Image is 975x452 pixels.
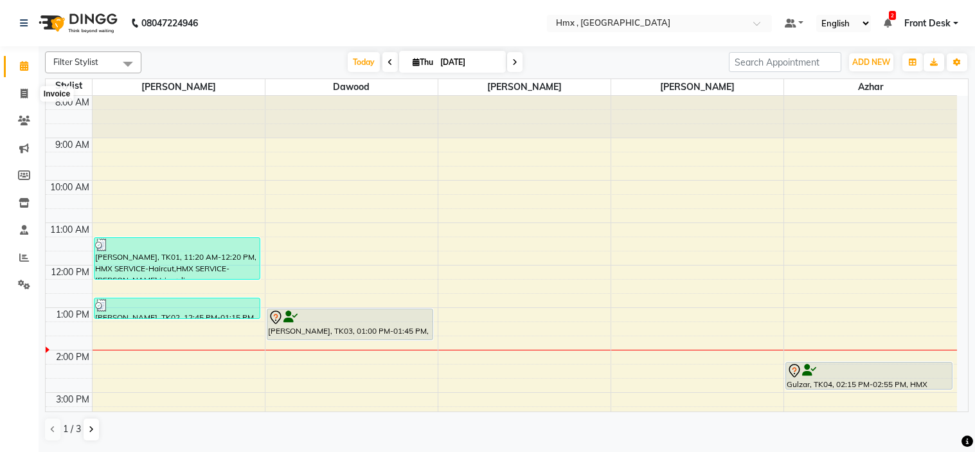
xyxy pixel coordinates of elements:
[889,11,896,20] span: 2
[48,266,92,279] div: 12:00 PM
[786,363,952,389] div: Gulzar, TK04, 02:15 PM-02:55 PM, HMX SERVICE-Haircut
[33,5,121,41] img: logo
[48,181,92,194] div: 10:00 AM
[409,57,436,67] span: Thu
[141,5,198,41] b: 08047224946
[884,17,891,29] a: 2
[784,79,957,95] span: Azhar
[53,308,92,321] div: 1:00 PM
[53,138,92,152] div: 9:00 AM
[267,309,433,339] div: [PERSON_NAME], TK03, 01:00 PM-01:45 PM, HMX SERVICE-Hair Spa
[849,53,893,71] button: ADD NEW
[94,238,260,279] div: [PERSON_NAME], TK01, 11:20 AM-12:20 PM, HMX SERVICE-Haircut,HMX SERVICE-[PERSON_NAME] trim + line up
[729,52,841,72] input: Search Appointment
[53,350,92,364] div: 2:00 PM
[40,86,73,102] div: Invoice
[94,298,260,318] div: [PERSON_NAME], TK02, 12:45 PM-01:15 PM, HMX SERVICE-[DEMOGRAPHIC_DATA] Blowdry
[63,422,81,436] span: 1 / 3
[904,17,951,30] span: Front Desk
[53,393,92,406] div: 3:00 PM
[48,223,92,237] div: 11:00 AM
[93,79,265,95] span: [PERSON_NAME]
[436,53,501,72] input: 2025-09-04
[53,57,98,67] span: Filter Stylist
[265,79,438,95] span: Dawood
[46,79,92,93] div: Stylist
[611,79,783,95] span: [PERSON_NAME]
[852,57,890,67] span: ADD NEW
[438,79,611,95] span: [PERSON_NAME]
[348,52,380,72] span: Today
